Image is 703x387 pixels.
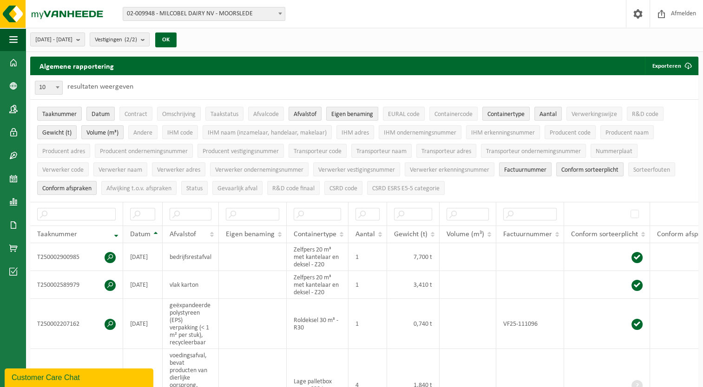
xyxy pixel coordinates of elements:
[99,167,142,174] span: Verwerker naam
[30,57,123,75] h2: Algemene rapportering
[600,125,654,139] button: Producent naamProducent naam: Activate to sort
[35,81,63,95] span: 10
[81,125,124,139] button: Volume (m³)Volume (m³): Activate to sort
[372,185,440,192] span: CSRD ESRS E5-5 categorie
[394,231,427,238] span: Gewicht (t)
[313,162,400,176] button: Verwerker vestigingsnummerVerwerker vestigingsnummer: Activate to sort
[482,107,530,121] button: ContainertypeContainertype: Activate to sort
[447,231,484,238] span: Volume (m³)
[571,231,638,238] span: Conform sorteerplicht
[92,111,110,118] span: Datum
[30,271,123,299] td: T250002589979
[42,167,84,174] span: Verwerker code
[42,148,85,155] span: Producent adres
[348,271,387,299] td: 1
[405,162,494,176] button: Verwerker erkenningsnummerVerwerker erkenningsnummer: Activate to sort
[294,231,336,238] span: Containertype
[416,144,476,158] button: Transporteur adresTransporteur adres: Activate to sort
[628,162,675,176] button: SorteerfoutenSorteerfouten: Activate to sort
[106,185,171,192] span: Afwijking t.o.v. afspraken
[130,231,151,238] span: Datum
[37,181,97,195] button: Conform afspraken : Activate to sort
[318,167,395,174] span: Verwerker vestigingsnummer
[212,181,263,195] button: Gevaarlijk afval : Activate to sort
[163,243,219,271] td: bedrijfsrestafval
[30,243,123,271] td: T250002900985
[324,181,362,195] button: CSRD codeCSRD code: Activate to sort
[123,299,163,349] td: [DATE]
[348,299,387,349] td: 1
[272,185,315,192] span: R&D code finaal
[355,231,375,238] span: Aantal
[645,57,697,75] button: Exporteren
[30,299,123,349] td: T250002207162
[387,271,440,299] td: 3,410 t
[289,107,322,121] button: AfvalstofAfvalstof: Activate to sort
[434,111,473,118] span: Containercode
[596,148,632,155] span: Nummerplaat
[155,32,177,47] button: OK
[632,111,658,118] span: R&D code
[410,167,489,174] span: Verwerker erkenningsnummer
[167,129,193,136] span: IHM code
[383,107,425,121] button: EURAL codeEURAL code: Activate to sort
[605,129,649,136] span: Producent naam
[95,144,193,158] button: Producent ondernemingsnummerProducent ondernemingsnummer: Activate to sort
[203,148,279,155] span: Producent vestigingsnummer
[627,107,664,121] button: R&D codeR&amp;D code: Activate to sort
[163,299,219,349] td: geëxpandeerde polystyreen (EPS) verpakking (< 1 m² per stuk), recycleerbaar
[289,144,347,158] button: Transporteur codeTransporteur code: Activate to sort
[561,167,618,174] span: Conform sorteerplicht
[550,129,591,136] span: Producent code
[539,111,557,118] span: Aantal
[379,125,461,139] button: IHM ondernemingsnummerIHM ondernemingsnummer: Activate to sort
[387,299,440,349] td: 0,740 t
[326,107,378,121] button: Eigen benamingEigen benaming: Activate to sort
[86,107,115,121] button: DatumDatum: Activate to sort
[205,107,243,121] button: TaakstatusTaakstatus: Activate to sort
[342,129,369,136] span: IHM adres
[253,111,279,118] span: Afvalcode
[42,129,72,136] span: Gewicht (t)
[100,148,188,155] span: Producent ondernemingsnummer
[30,32,85,46] button: [DATE] - [DATE]
[217,185,257,192] span: Gevaarlijk afval
[163,271,219,299] td: vlak karton
[215,167,303,174] span: Verwerker ondernemingsnummer
[67,83,133,90] label: resultaten weergeven
[101,181,177,195] button: Afwijking t.o.v. afsprakenAfwijking t.o.v. afspraken: Activate to sort
[35,33,72,47] span: [DATE] - [DATE]
[123,271,163,299] td: [DATE]
[633,167,670,174] span: Sorteerfouten
[123,7,285,20] span: 02-009948 - MILCOBEL DAIRY NV - MOORSLEDE
[566,107,622,121] button: VerwerkingswijzeVerwerkingswijze: Activate to sort
[203,125,332,139] button: IHM naam (inzamelaar, handelaar, makelaar)IHM naam (inzamelaar, handelaar, makelaar): Activate to...
[210,162,309,176] button: Verwerker ondernemingsnummerVerwerker ondernemingsnummer: Activate to sort
[499,162,552,176] button: FactuurnummerFactuurnummer: Activate to sort
[95,33,137,47] span: Vestigingen
[125,37,137,43] count: (2/2)
[125,111,147,118] span: Contract
[37,107,82,121] button: TaaknummerTaaknummer: Activate to remove sorting
[471,129,535,136] span: IHM erkenningsnummer
[331,111,373,118] span: Eigen benaming
[591,144,637,158] button: NummerplaatNummerplaat: Activate to sort
[287,271,348,299] td: Zelfpers 20 m³ met kantelaar en deksel - Z20
[119,107,152,121] button: ContractContract: Activate to sort
[37,162,89,176] button: Verwerker codeVerwerker code: Activate to sort
[208,129,327,136] span: IHM naam (inzamelaar, handelaar, makelaar)
[534,107,562,121] button: AantalAantal: Activate to sort
[226,231,275,238] span: Eigen benaming
[248,107,284,121] button: AfvalcodeAfvalcode: Activate to sort
[162,111,196,118] span: Omschrijving
[336,125,374,139] button: IHM adresIHM adres: Activate to sort
[162,125,198,139] button: IHM codeIHM code: Activate to sort
[197,144,284,158] button: Producent vestigingsnummerProducent vestigingsnummer: Activate to sort
[42,111,77,118] span: Taaknummer
[123,7,285,21] span: 02-009948 - MILCOBEL DAIRY NV - MOORSLEDE
[42,185,92,192] span: Conform afspraken
[388,111,420,118] span: EURAL code
[210,111,238,118] span: Taakstatus
[486,148,581,155] span: Transporteur ondernemingsnummer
